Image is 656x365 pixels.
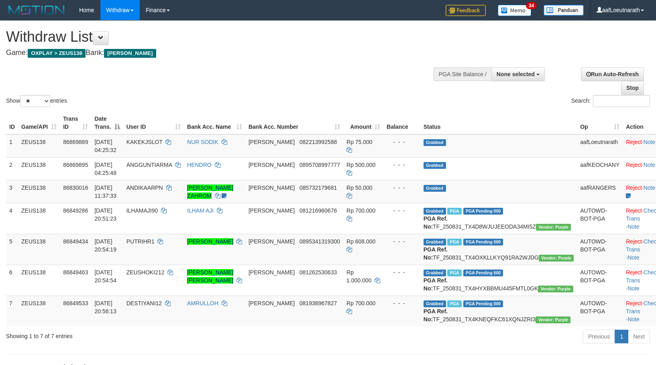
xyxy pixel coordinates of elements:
td: ZEUS138 [18,296,60,326]
span: 86830016 [63,185,88,191]
td: 5 [6,234,18,265]
a: [PERSON_NAME] [PERSON_NAME] [187,269,233,284]
th: Op: activate to sort column ascending [577,112,623,134]
span: [PERSON_NAME] [249,238,295,245]
td: ZEUS138 [18,157,60,180]
span: Vendor URL: https://trx4.1velocity.biz [536,224,571,231]
th: Bank Acc. Name: activate to sort column ascending [184,112,245,134]
span: ILHAMAJI90 [126,207,158,214]
a: 1 [615,330,628,343]
a: [PERSON_NAME] [187,238,233,245]
span: PGA Pending [463,208,503,215]
a: HENDRO [187,162,212,168]
img: MOTION_logo.png [6,4,67,16]
span: [PERSON_NAME] [249,139,295,145]
th: Date Trans.: activate to sort column descending [91,112,123,134]
span: Rp 700.000 [346,300,375,306]
td: ZEUS138 [18,180,60,203]
td: AUTOWD-BOT-PGA [577,234,623,265]
div: - - - [387,299,417,307]
b: PGA Ref. No: [424,246,448,261]
b: PGA Ref. No: [424,308,448,322]
a: Note [627,285,640,292]
a: Next [628,330,650,343]
span: Copy 082213992588 to clipboard [299,139,337,145]
a: Note [627,254,640,261]
span: Marked by aafRornrotha [447,239,461,245]
a: Stop [621,81,644,95]
span: Marked by aafRornrotha [447,208,461,215]
span: 86849463 [63,269,88,276]
a: Note [644,185,656,191]
span: [DATE] 20:51:23 [94,207,116,222]
span: ZEUSHOKI212 [126,269,165,276]
td: aafRANGERS [577,180,623,203]
h1: Withdraw List [6,29,429,45]
span: Marked by aafRornrotha [447,300,461,307]
th: Status [420,112,577,134]
span: Grabbed [424,162,446,169]
span: 86849533 [63,300,88,306]
th: ID [6,112,18,134]
span: [PERSON_NAME] [249,207,295,214]
span: Grabbed [424,300,446,307]
span: OXPLAY > ZEUS138 [28,49,86,58]
a: Reject [626,162,642,168]
span: PGA Pending [463,300,503,307]
span: [PERSON_NAME] [249,300,295,306]
span: Marked by aafRornrotha [447,270,461,276]
span: 86849434 [63,238,88,245]
td: AUTOWD-BOT-PGA [577,265,623,296]
td: ZEUS138 [18,234,60,265]
a: Note [644,162,656,168]
div: Showing 1 to 7 of 7 entries [6,329,267,340]
span: KAKEKJSLOT [126,139,163,145]
span: Copy 085732179681 to clipboard [299,185,337,191]
span: PUTRIHR1 [126,238,155,245]
b: PGA Ref. No: [424,277,448,292]
span: 34 [526,2,537,9]
a: Note [644,139,656,145]
span: Rp 50.000 [346,185,373,191]
td: TF_250831_TX4HYXBBMU445FMTL0GK [420,265,577,296]
td: TF_250831_TX4D8WJUJEEODA34MI5Z [420,203,577,234]
td: AUTOWD-BOT-PGA [577,203,623,234]
button: None selected [491,67,545,81]
span: PGA Pending [463,239,503,245]
td: ZEUS138 [18,265,60,296]
span: Rp 500.000 [346,162,375,168]
span: 86869889 [63,139,88,145]
span: Grabbed [424,139,446,146]
td: TF_250831_TX4KNEQFKC61XQNJZRI3 [420,296,577,326]
td: TF_250831_TX4OXKLLKYQ91RA2WJDG [420,234,577,265]
img: Button%20Memo.svg [498,5,532,16]
span: [PERSON_NAME] [249,162,295,168]
h4: Game: Bank: [6,49,429,57]
td: 3 [6,180,18,203]
span: [DATE] 04:25:32 [94,139,116,153]
a: Note [627,316,640,322]
td: AUTOWD-BOT-PGA [577,296,623,326]
label: Search: [571,95,650,107]
span: [DATE] 20:54:54 [94,269,116,284]
span: Vendor URL: https://trx4.1velocity.biz [536,316,570,323]
span: Grabbed [424,270,446,276]
span: Copy 0895341319300 to clipboard [299,238,340,245]
a: Reject [626,300,642,306]
span: Rp 700.000 [346,207,375,214]
select: Showentries [20,95,50,107]
a: Reject [626,139,642,145]
div: - - - [387,207,417,215]
th: Game/API: activate to sort column ascending [18,112,60,134]
b: PGA Ref. No: [424,215,448,230]
span: Grabbed [424,185,446,192]
a: NUR SODIK [187,139,218,145]
a: [PERSON_NAME] ZAHROM [187,185,233,199]
a: Previous [583,330,615,343]
td: ZEUS138 [18,134,60,158]
span: Copy 081262530633 to clipboard [299,269,337,276]
span: [PERSON_NAME] [249,185,295,191]
td: 2 [6,157,18,180]
a: Reject [626,207,642,214]
div: - - - [387,268,417,276]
